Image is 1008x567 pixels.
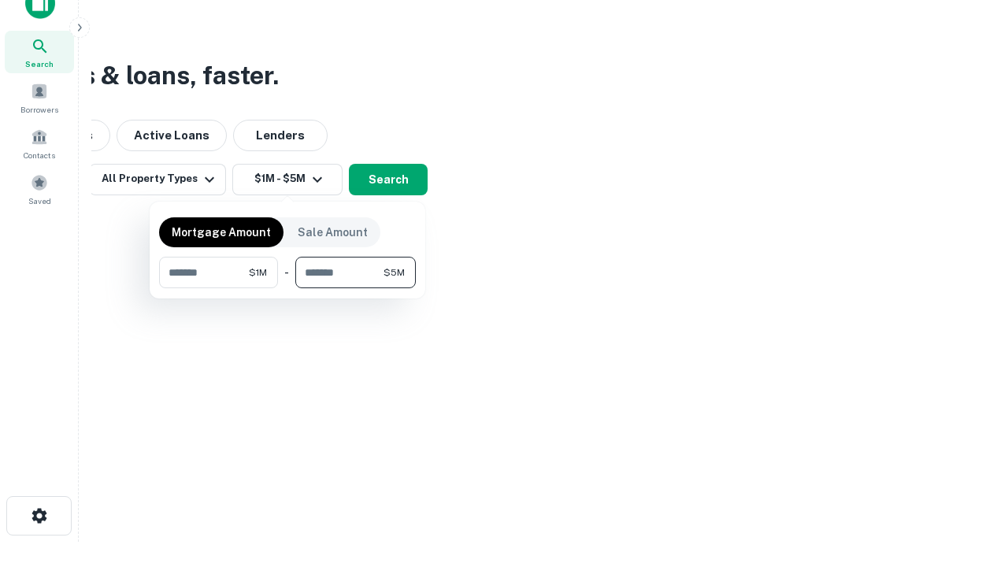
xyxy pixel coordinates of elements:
[298,224,368,241] p: Sale Amount
[384,265,405,280] span: $5M
[249,265,267,280] span: $1M
[284,257,289,288] div: -
[929,441,1008,517] iframe: Chat Widget
[172,224,271,241] p: Mortgage Amount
